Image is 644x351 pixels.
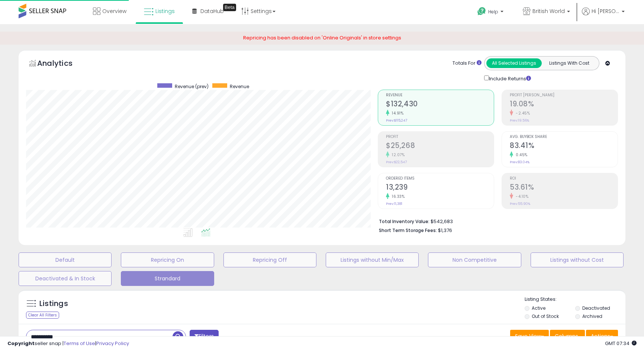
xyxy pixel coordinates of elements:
span: Help [488,9,498,15]
h2: 83.41% [510,141,618,151]
div: Totals For [453,60,482,67]
button: Repricing Off [223,252,316,267]
span: Ordered Items [386,177,494,181]
b: Short Term Storage Fees: [379,227,437,234]
b: Total Inventory Value: [379,218,429,225]
span: Overview [102,7,126,15]
i: Get Help [477,7,486,16]
small: Prev: $22,547 [386,160,407,164]
h2: $25,268 [386,141,494,151]
button: Listings without Min/Max [326,252,419,267]
small: 12.07% [389,152,405,158]
span: Revenue (prev) [175,83,209,90]
div: seller snap | | [7,340,129,347]
span: Revenue [386,93,494,97]
small: Prev: 83.04% [510,160,529,164]
button: Deactivated & In Stock [19,271,112,286]
button: Strandard [121,271,214,286]
h5: Analytics [37,58,87,70]
button: Default [19,252,112,267]
button: Listings without Cost [531,252,624,267]
span: Revenue [230,83,249,90]
span: British World [532,7,565,15]
h2: 53.61% [510,183,618,193]
small: 0.45% [513,152,528,158]
h2: 13,239 [386,183,494,193]
span: ROI [510,177,618,181]
button: Non Competitive [428,252,521,267]
span: Profit [PERSON_NAME] [510,93,618,97]
button: All Selected Listings [486,58,542,68]
span: Listings [155,7,175,15]
small: Prev: $115,247 [386,118,407,123]
strong: Copyright [7,340,35,347]
small: Prev: 55.90% [510,202,530,206]
span: Profit [386,135,494,139]
span: DataHub [200,7,224,15]
span: Repricing has been disabled on 'Online Originals' in store settings [243,34,401,41]
div: Tooltip anchor [223,4,236,11]
small: 14.91% [389,110,403,116]
small: 16.33% [389,194,405,199]
a: Hi [PERSON_NAME] [582,7,625,24]
small: Prev: 11,381 [386,202,402,206]
a: Help [471,1,511,24]
div: Include Returns [479,74,540,83]
small: -4.10% [513,194,528,199]
button: Repricing On [121,252,214,267]
span: $1,376 [438,227,452,234]
span: Avg. Buybox Share [510,135,618,139]
h2: $132,430 [386,100,494,110]
button: Listings With Cost [541,58,597,68]
small: -2.45% [513,110,530,116]
span: Hi [PERSON_NAME] [592,7,619,15]
li: $542,683 [379,216,612,225]
small: Prev: 19.56% [510,118,529,123]
h2: 19.08% [510,100,618,110]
